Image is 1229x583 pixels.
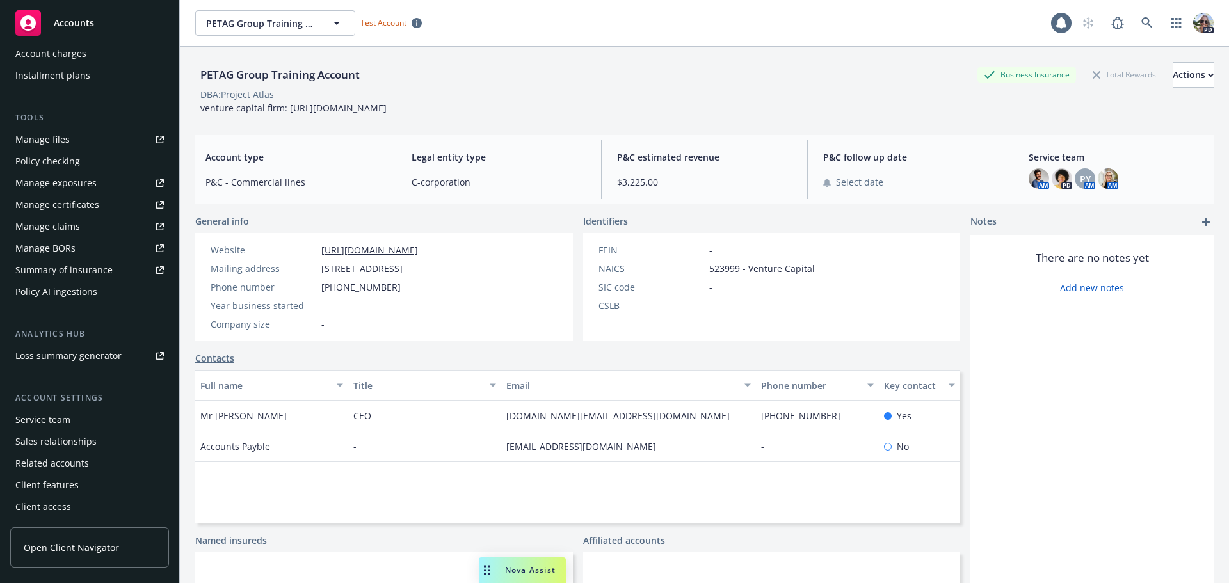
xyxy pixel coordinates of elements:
[200,88,274,101] div: DBA: Project Atlas
[10,392,169,404] div: Account settings
[709,299,712,312] span: -
[1173,62,1214,88] button: Actions
[709,262,815,275] span: 523999 - Venture Capital
[10,282,169,302] a: Policy AI ingestions
[10,238,169,259] a: Manage BORs
[200,379,329,392] div: Full name
[200,102,387,114] span: venture capital firm: [URL][DOMAIN_NAME]
[15,151,80,172] div: Policy checking
[206,17,317,30] span: PETAG Group Training Account
[598,243,704,257] div: FEIN
[15,238,76,259] div: Manage BORs
[583,534,665,547] a: Affiliated accounts
[761,440,775,452] a: -
[15,453,89,474] div: Related accounts
[1075,10,1101,36] a: Start snowing
[15,195,99,215] div: Manage certificates
[195,214,249,228] span: General info
[506,410,740,422] a: [DOMAIN_NAME][EMAIL_ADDRESS][DOMAIN_NAME]
[1086,67,1162,83] div: Total Rewards
[1198,214,1214,230] a: add
[355,16,427,29] span: Test Account
[1036,250,1149,266] span: There are no notes yet
[1173,63,1214,87] div: Actions
[1029,150,1203,164] span: Service team
[501,370,756,401] button: Email
[10,173,169,193] a: Manage exposures
[10,111,169,124] div: Tools
[348,370,501,401] button: Title
[10,453,169,474] a: Related accounts
[479,557,566,583] button: Nova Assist
[321,244,418,256] a: [URL][DOMAIN_NAME]
[1080,172,1091,186] span: PY
[1052,168,1072,189] img: photo
[54,18,94,28] span: Accounts
[15,173,97,193] div: Manage exposures
[195,534,267,547] a: Named insureds
[1193,13,1214,33] img: photo
[1164,10,1189,36] a: Switch app
[10,260,169,280] a: Summary of insurance
[321,299,325,312] span: -
[583,214,628,228] span: Identifiers
[1105,10,1130,36] a: Report a Bug
[10,129,169,150] a: Manage files
[10,195,169,215] a: Manage certificates
[879,370,960,401] button: Key contact
[360,17,406,28] span: Test Account
[205,150,380,164] span: Account type
[1134,10,1160,36] a: Search
[598,299,704,312] div: CSLB
[15,65,90,86] div: Installment plans
[10,410,169,430] a: Service team
[200,409,287,422] span: Mr [PERSON_NAME]
[897,440,909,453] span: No
[10,44,169,64] a: Account charges
[24,541,119,554] span: Open Client Navigator
[195,351,234,365] a: Contacts
[977,67,1076,83] div: Business Insurance
[412,150,586,164] span: Legal entity type
[211,280,316,294] div: Phone number
[321,280,401,294] span: [PHONE_NUMBER]
[195,370,348,401] button: Full name
[505,564,556,575] span: Nova Assist
[761,379,859,392] div: Phone number
[211,243,316,257] div: Website
[211,317,316,331] div: Company size
[15,282,97,302] div: Policy AI ingestions
[15,410,70,430] div: Service team
[10,431,169,452] a: Sales relationships
[195,67,365,83] div: PETAG Group Training Account
[506,440,666,452] a: [EMAIL_ADDRESS][DOMAIN_NAME]
[15,216,80,237] div: Manage claims
[506,379,737,392] div: Email
[836,175,883,189] span: Select date
[10,216,169,237] a: Manage claims
[15,260,113,280] div: Summary of insurance
[412,175,586,189] span: C-corporation
[205,175,380,189] span: P&C - Commercial lines
[10,497,169,517] a: Client access
[195,10,355,36] button: PETAG Group Training Account
[15,129,70,150] div: Manage files
[10,65,169,86] a: Installment plans
[1060,281,1124,294] a: Add new notes
[321,317,325,331] span: -
[200,440,270,453] span: Accounts Payble
[617,175,792,189] span: $3,225.00
[353,379,482,392] div: Title
[211,299,316,312] div: Year business started
[15,497,71,517] div: Client access
[10,5,169,41] a: Accounts
[15,431,97,452] div: Sales relationships
[823,150,998,164] span: P&C follow up date
[598,280,704,294] div: SIC code
[897,409,912,422] span: Yes
[598,262,704,275] div: NAICS
[617,150,792,164] span: P&C estimated revenue
[1029,168,1049,189] img: photo
[15,44,86,64] div: Account charges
